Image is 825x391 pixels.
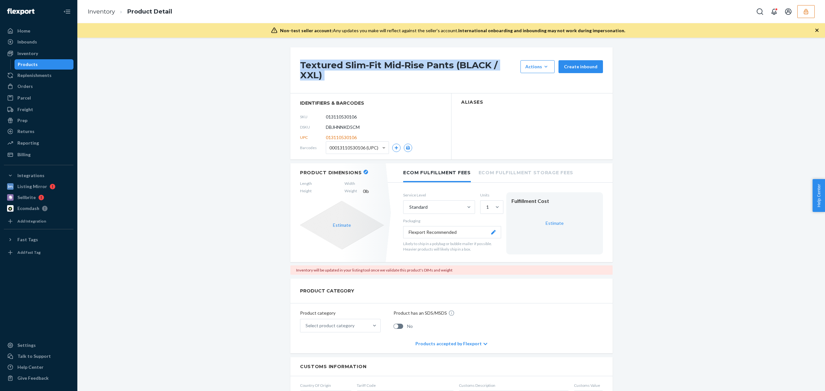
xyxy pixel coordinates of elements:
span: Country Of Origin [300,383,352,388]
div: Replenishments [17,72,52,79]
div: Select product category [306,322,354,329]
button: Give Feedback [4,373,73,383]
a: Add Integration [4,216,73,226]
button: Fast Tags [4,234,73,245]
span: 00013110530106 (UPC) [329,142,378,153]
button: Actions [520,60,555,73]
span: Weight [345,188,357,195]
a: Estimate [546,220,564,226]
div: Ecomdash [17,205,39,212]
input: 1 [486,204,486,210]
div: Actions [525,63,550,70]
a: Billing [4,149,73,160]
div: Billing [17,151,31,158]
span: DBJHNNKD5CM [326,124,360,130]
input: Standard [409,204,409,210]
div: Any updates you make will reflect against the seller's account. [280,27,625,34]
div: Integrations [17,172,44,179]
h2: Product Dimensions [300,170,362,176]
span: SKU [300,114,326,119]
span: Height [300,188,312,195]
span: UPC [300,135,326,140]
ol: breadcrumbs [82,2,177,21]
li: Ecom Fulfillment Fees [403,163,471,182]
a: Freight [4,104,73,115]
a: Home [4,26,73,36]
h2: PRODUCT CATEGORY [300,285,354,297]
a: Listing Mirror [4,181,73,192]
div: Give Feedback [17,375,49,381]
a: Reporting [4,138,73,148]
a: Inventory [88,8,115,15]
p: Packaging [403,218,501,224]
button: Open notifications [768,5,781,18]
div: Home [17,28,30,34]
label: Service Level [403,192,475,198]
button: Flexport Recommended [403,226,501,238]
span: Width [345,181,357,186]
li: Ecom Fulfillment Storage Fees [479,163,573,181]
button: Open Search Box [753,5,766,18]
a: Products [15,59,74,70]
a: Orders [4,81,73,91]
a: Talk to Support [4,351,73,361]
button: Create inbound [558,60,603,73]
a: Sellbrite [4,192,73,203]
a: Add Fast Tag [4,247,73,258]
div: Talk to Support [17,353,51,359]
a: Settings [4,340,73,350]
span: International onboarding and inbounding may not work during impersonation. [458,28,625,33]
div: Fulfillment Cost [511,197,598,205]
div: Add Fast Tag [17,250,41,255]
div: Sellbrite [17,194,36,201]
button: Estimate [333,222,351,228]
div: Returns [17,128,34,135]
div: Orders [17,83,33,90]
a: Prep [4,115,73,126]
div: Parcel [17,95,31,101]
div: Inventory [17,50,38,57]
div: Inbounds [17,39,37,45]
span: 013110530106 [326,134,357,141]
button: Open account menu [782,5,795,18]
span: Tariff Code [357,383,454,388]
p: Product has an SDS/MSDS [393,310,447,316]
div: Listing Mirror [17,183,47,190]
img: Flexport logo [7,8,34,15]
div: Standard [409,204,428,210]
div: Products [18,61,38,68]
span: Barcodes [300,145,326,150]
h2: Customs Information [300,364,603,369]
h2: Aliases [461,100,603,105]
a: Inventory [4,48,73,59]
div: 1 [486,204,489,210]
p: Likely to ship in a polybag or bubble mailer if possible. Heavier products will likely ship in a ... [403,241,501,252]
a: Returns [4,126,73,137]
div: Products accepted by Flexport [415,334,487,353]
div: Settings [17,342,36,348]
div: Prep [17,117,27,124]
div: Reporting [17,140,39,146]
span: Non-test seller account: [280,28,333,33]
a: Product Detail [127,8,172,15]
a: Ecomdash [4,203,73,214]
div: Fast Tags [17,236,38,243]
h1: Textured Slim-Fit Mid-Rise Pants (BLACK / XXL) [300,60,517,80]
span: identifiers & barcodes [300,100,442,106]
span: DSKU [300,124,326,130]
button: Integrations [4,170,73,181]
div: Freight [17,106,33,113]
span: Customs Description [459,383,569,388]
span: 0 lb [363,188,384,195]
button: Help Center [812,179,825,212]
a: Replenishments [4,70,73,81]
span: Customs Value [574,383,603,388]
label: Units [480,192,501,198]
a: Parcel [4,93,73,103]
span: No [407,323,413,329]
div: Add Integration [17,218,46,224]
a: Inbounds [4,37,73,47]
div: Help Center [17,364,44,370]
p: Product category [300,310,381,316]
